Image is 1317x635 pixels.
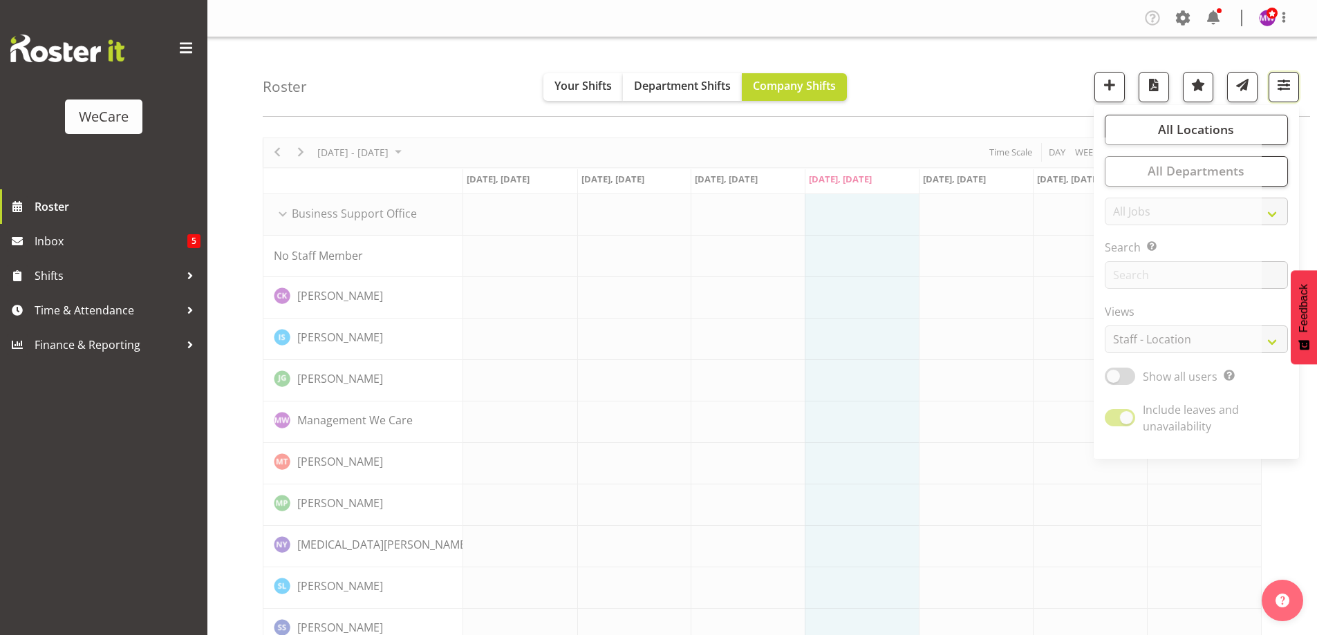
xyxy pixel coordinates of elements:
[1276,594,1289,607] img: help-xxl-2.png
[543,73,623,101] button: Your Shifts
[263,79,307,95] h4: Roster
[1105,115,1288,145] button: All Locations
[1269,72,1299,102] button: Filter Shifts
[1183,72,1213,102] button: Highlight an important date within the roster.
[554,78,612,93] span: Your Shifts
[1139,72,1169,102] button: Download a PDF of the roster according to the set date range.
[742,73,847,101] button: Company Shifts
[1298,284,1310,332] span: Feedback
[623,73,742,101] button: Department Shifts
[35,300,180,321] span: Time & Attendance
[1227,72,1258,102] button: Send a list of all shifts for the selected filtered period to all rostered employees.
[753,78,836,93] span: Company Shifts
[35,196,200,217] span: Roster
[1158,121,1234,138] span: All Locations
[79,106,129,127] div: WeCare
[35,265,180,286] span: Shifts
[35,231,187,252] span: Inbox
[1094,72,1125,102] button: Add a new shift
[35,334,180,355] span: Finance & Reporting
[1259,10,1276,26] img: management-we-care10447.jpg
[187,234,200,248] span: 5
[1291,270,1317,364] button: Feedback - Show survey
[634,78,731,93] span: Department Shifts
[10,35,124,62] img: Rosterit website logo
